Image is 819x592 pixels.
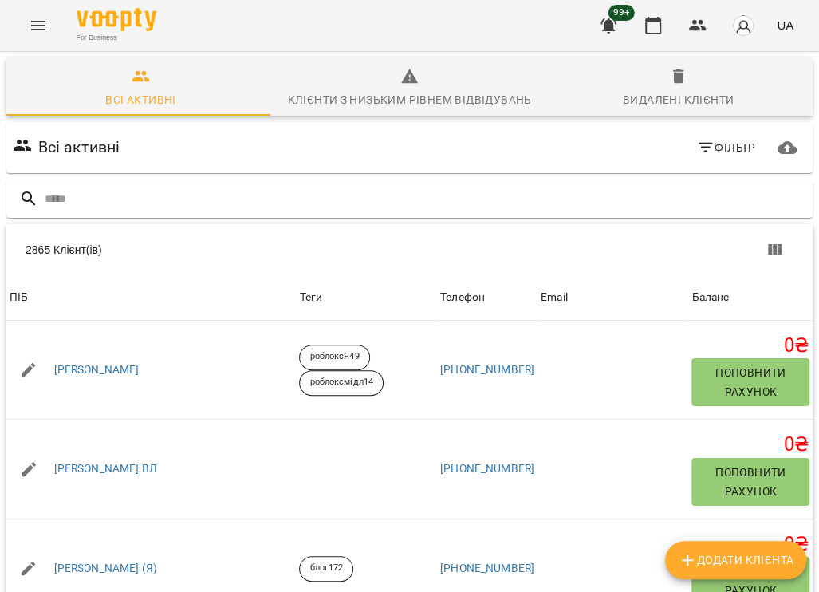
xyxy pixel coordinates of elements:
img: avatar_s.png [732,14,754,37]
div: Теги [299,288,433,307]
div: 2865 Клієнт(ів) [26,242,429,258]
button: Поповнити рахунок [691,458,809,506]
span: Телефон [440,288,534,307]
div: Телефон [440,288,485,307]
div: Sort [10,288,28,307]
a: [PHONE_NUMBER] [440,363,534,376]
button: Показати колонки [755,231,793,269]
a: [PHONE_NUMBER] [440,562,534,574]
span: Email [541,288,685,307]
button: Menu [19,6,57,45]
h5: 0 ₴ [691,432,809,457]
div: Баланс [691,288,729,307]
div: Sort [440,288,485,307]
div: Sort [691,288,729,307]
img: Voopty Logo [77,8,156,31]
p: блог172 [309,562,343,575]
div: Table Toolbar [6,224,813,275]
button: UA [770,10,800,40]
p: роблоксЯ49 [309,350,359,364]
a: [PERSON_NAME] [54,362,140,378]
h5: 0 ₴ [691,333,809,358]
div: Всі активні [105,90,175,109]
button: Поповнити рахунок [691,358,809,406]
a: [PERSON_NAME] (Я) [54,561,158,577]
span: UA [777,17,793,34]
p: роблоксмідл14 [309,376,372,389]
div: Email [541,288,568,307]
span: Поповнити рахунок [698,463,803,501]
div: ПІБ [10,288,28,307]
button: Фільтр [690,133,762,162]
span: ПІБ [10,288,293,307]
h5: 0 ₴ [691,532,809,557]
span: Фільтр [696,138,756,157]
span: Поповнити рахунок [698,363,803,401]
div: Клієнти з низьким рівнем відвідувань [287,90,531,109]
span: 99+ [608,5,635,21]
span: For Business [77,33,156,43]
a: [PERSON_NAME] ВЛ [54,461,157,477]
button: Додати клієнта [665,541,806,579]
a: [PHONE_NUMBER] [440,462,534,475]
span: Додати клієнта [678,551,793,570]
div: Видалені клієнти [623,90,734,109]
div: блог172 [299,556,353,582]
div: роблоксмідл14 [299,370,383,396]
span: Баланс [691,288,809,307]
div: Sort [541,288,568,307]
div: роблоксЯ49 [299,345,369,370]
h6: Всі активні [38,135,120,160]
